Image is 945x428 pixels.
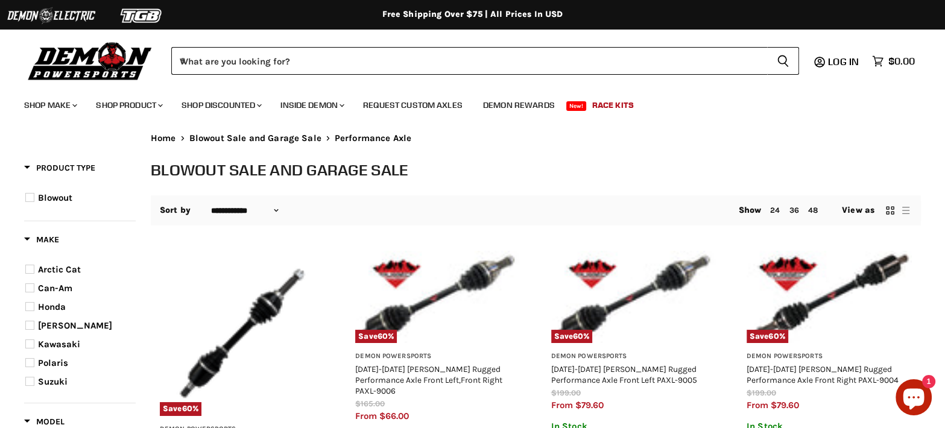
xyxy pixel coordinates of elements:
span: Blowout [38,192,72,203]
span: $199.00 [747,388,776,397]
a: 24 [770,206,780,215]
button: grid view [884,204,896,216]
span: $79.60 [771,400,799,411]
button: list view [900,204,912,216]
span: 60 [182,404,192,413]
span: Performance Axle [335,133,411,143]
span: Make [24,234,59,245]
inbox-online-store-chat: Shopify online store chat [892,379,935,418]
span: [PERSON_NAME] [38,320,112,331]
a: [DATE]-[DATE] [PERSON_NAME] Rugged Performance Axle Front Left,Front Right PAXL-9006 [355,364,502,395]
a: 2012-2012 John Deere Rugged Performance Axle Front Left,Front Right PAXL-9006Save60% [355,251,520,344]
span: Product Type [24,163,95,173]
a: 2014-2018 Honda Rugged Performance Axle Front Left PAXL-4018Save60% [160,251,325,416]
span: $165.00 [355,399,385,408]
img: 2012-2012 John Deere Rugged Performance Axle Front Left,Front Right PAXL-9006 [355,251,520,344]
span: $0.00 [888,55,915,67]
span: Log in [828,55,859,68]
span: Save % [551,330,593,343]
span: from [551,400,573,411]
h3: Demon Powersports [355,352,520,361]
img: 2010-2013 John Deere Rugged Performance Axle Front Left PAXL-9005 [551,251,716,344]
span: 60 [768,332,779,341]
span: from [355,411,377,421]
a: [DATE]-[DATE] [PERSON_NAME] Rugged Performance Axle Front Right PAXL-9004 [747,364,899,385]
nav: Breadcrumbs [151,133,921,143]
img: 2010-2013 John Deere Rugged Performance Axle Front Right PAXL-9004 [747,251,912,344]
span: Save % [747,330,788,343]
label: Sort by [160,206,191,215]
a: 2010-2013 John Deere Rugged Performance Axle Front Right PAXL-9004Save60% [747,251,912,344]
h3: Demon Powersports [551,352,716,361]
nav: Collection utilities [151,195,921,225]
a: Shop Make [15,93,84,118]
img: 2014-2018 Honda Rugged Performance Axle Front Left PAXL-4018 [160,251,325,416]
button: Filter by Make [24,234,59,249]
span: Save % [355,330,397,343]
a: Request Custom Axles [354,93,472,118]
a: Inside Demon [271,93,352,118]
span: $199.00 [551,388,581,397]
span: Honda [38,301,66,312]
span: $66.00 [379,411,409,421]
span: 60 [573,332,583,341]
a: 48 [808,206,818,215]
span: Can-Am [38,283,72,294]
a: Race Kits [583,93,643,118]
span: 60 [378,332,388,341]
span: Suzuki [38,376,68,387]
h1: Blowout Sale and Garage Sale [151,160,921,180]
a: Log in [823,56,866,67]
span: $79.60 [575,400,604,411]
ul: Main menu [15,88,912,118]
span: Kawasaki [38,339,80,350]
a: Shop Product [87,93,170,118]
span: Polaris [38,357,68,368]
a: Shop Discounted [172,93,269,118]
form: Product [171,47,799,75]
span: Show [739,205,762,215]
a: 36 [789,206,798,215]
span: Model [24,417,65,427]
a: Blowout Sale and Garage Sale [189,133,321,143]
a: $0.00 [866,52,921,70]
img: Demon Powersports [24,39,156,82]
span: from [747,400,768,411]
span: View as [842,206,874,215]
a: Demon Rewards [474,93,564,118]
a: Home [151,133,176,143]
button: Filter by Product Type [24,162,95,177]
button: Search [767,47,799,75]
img: Demon Electric Logo 2 [6,4,96,27]
span: New! [566,101,587,111]
span: Arctic Cat [38,264,81,275]
span: Save % [160,402,201,415]
a: 2010-2013 John Deere Rugged Performance Axle Front Left PAXL-9005Save60% [551,251,716,344]
img: TGB Logo 2 [96,4,187,27]
a: [DATE]-[DATE] [PERSON_NAME] Rugged Performance Axle Front Left PAXL-9005 [551,364,697,385]
h3: Demon Powersports [747,352,912,361]
input: When autocomplete results are available use up and down arrows to review and enter to select [171,47,767,75]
